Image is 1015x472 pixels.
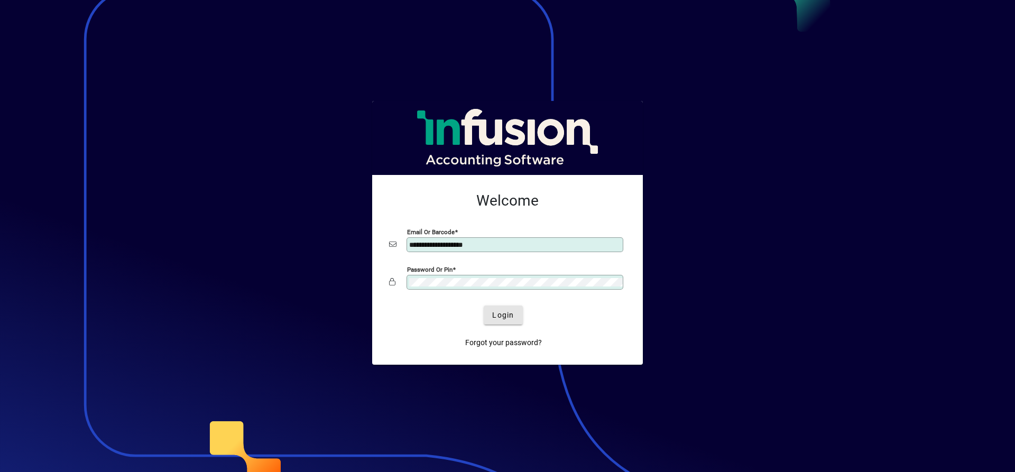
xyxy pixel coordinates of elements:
[389,192,626,210] h2: Welcome
[461,333,546,352] a: Forgot your password?
[407,228,455,236] mat-label: Email or Barcode
[492,310,514,321] span: Login
[484,306,522,325] button: Login
[465,337,542,348] span: Forgot your password?
[407,266,453,273] mat-label: Password or Pin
